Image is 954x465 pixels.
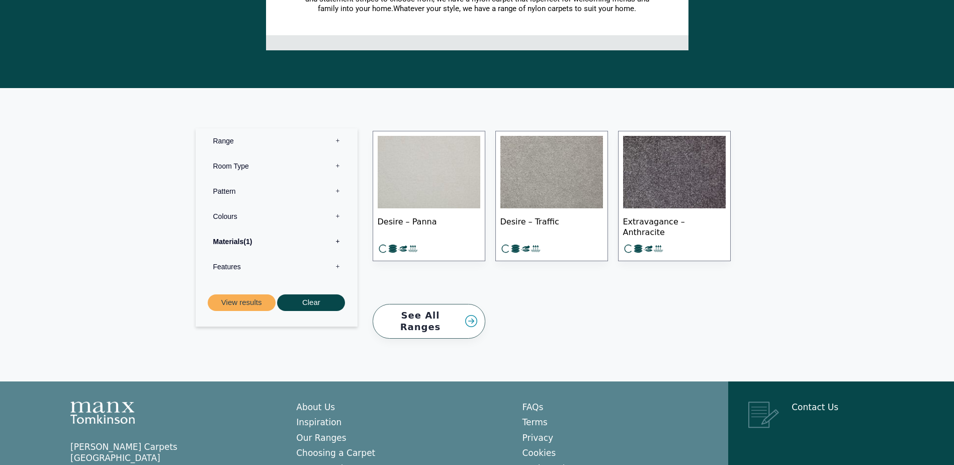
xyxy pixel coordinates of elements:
a: FAQs [523,402,544,412]
span: Desire – Panna [378,208,480,244]
a: Desire – Panna [373,131,485,261]
a: About Us [296,402,335,412]
label: Materials [203,229,350,254]
a: Our Ranges [296,433,346,443]
label: Colours [203,204,350,229]
a: Inspiration [296,417,341,427]
span: Desire – Traffic [500,208,603,244]
span: Whatever your style, we have a range of nylon carpets to suit your home. [393,4,636,13]
label: Range [203,128,350,153]
label: Pattern [203,179,350,204]
img: Manx Tomkinson Logo [70,402,135,424]
a: Extravagance – Anthracite [618,131,731,261]
button: View results [208,294,276,311]
a: Cookies [523,448,556,458]
a: See All Ranges [373,304,485,339]
img: Extravagance-Anthracite [623,136,726,208]
a: Contact Us [792,402,838,412]
img: Desire Traffic [500,136,603,208]
a: Choosing a Carpet [296,448,375,458]
span: Extravagance – Anthracite [623,208,726,244]
a: Privacy [523,433,554,443]
a: Terms [523,417,548,427]
label: Features [203,254,350,279]
span: 1 [243,238,252,246]
label: Room Type [203,153,350,179]
button: Clear [277,294,345,311]
a: Desire – Traffic [495,131,608,261]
